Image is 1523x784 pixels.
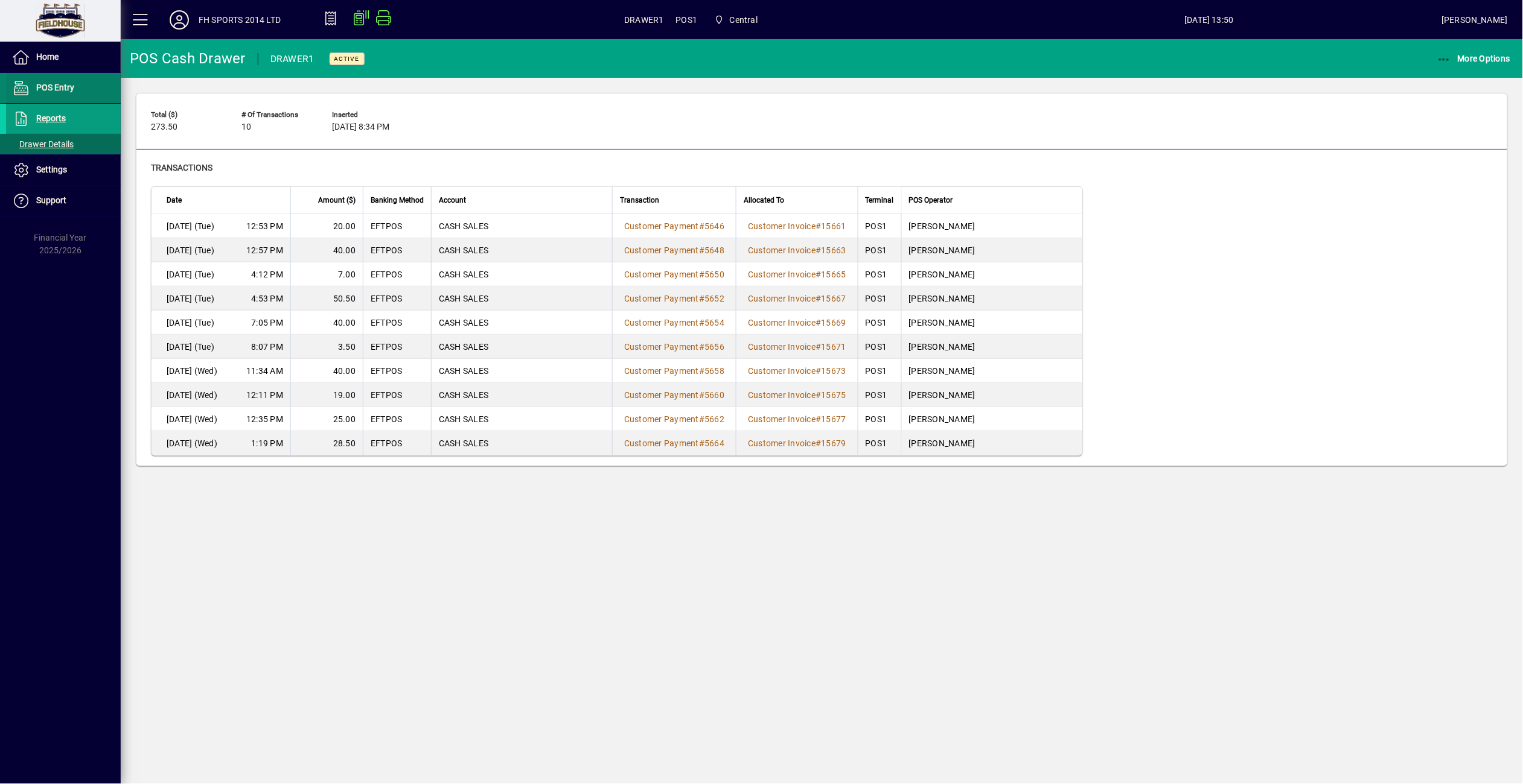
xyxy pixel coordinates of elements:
td: EFTPOS [363,335,431,359]
span: Settings [36,165,67,174]
td: EFTPOS [363,359,431,383]
a: Customer Payment#5662 [620,413,729,426]
div: POS Cash Drawer [130,49,246,68]
td: CASH SALES [431,359,612,383]
span: 15665 [822,270,846,279]
span: 1:19 PM [251,437,283,449]
span: Customer Payment [624,390,699,400]
td: [PERSON_NAME] [901,383,1082,407]
span: # [816,270,821,279]
span: Inserted [332,111,404,119]
div: DRAWER1 [270,49,314,69]
td: 50.50 [290,286,363,311]
span: 8:07 PM [251,341,283,353]
span: Customer Invoice [748,390,816,400]
span: # of Transactions [241,111,314,119]
a: Customer Payment#5658 [620,364,729,378]
span: 15667 [822,294,846,303]
td: POS1 [858,407,901,431]
span: [DATE] (Tue) [167,292,214,305]
span: # [699,366,704,376]
a: Customer Payment#5664 [620,437,729,450]
span: [DATE] (Tue) [167,244,214,256]
span: More Options [1437,54,1511,63]
td: 19.00 [290,383,363,407]
td: EFTPOS [363,383,431,407]
span: 15673 [822,366,846,376]
td: [PERSON_NAME] [901,311,1082,335]
td: EFTPOS [363,262,431,286]
td: CASH SALES [431,431,612,455]
span: # [699,342,704,352]
span: 12:57 PM [246,244,283,256]
span: [DATE] (Tue) [167,220,214,232]
span: Total ($) [151,111,223,119]
td: POS1 [858,311,901,335]
span: 5658 [704,366,724,376]
span: [DATE] (Wed) [167,413,217,425]
td: 3.50 [290,335,363,359]
a: Support [6,186,121,216]
span: # [699,438,704,448]
a: Customer Payment#5650 [620,268,729,281]
td: EFTPOS [363,311,431,335]
span: Home [36,52,59,62]
span: 5660 [704,390,724,400]
td: EFTPOS [363,238,431,262]
span: Customer Payment [624,414,699,424]
span: POS Entry [36,83,74,92]
td: 40.00 [290,311,363,335]
span: Customer Payment [624,342,699,352]
span: Reports [36,113,66,123]
span: # [699,270,704,279]
td: POS1 [858,335,901,359]
a: Customer Invoice#15675 [744,388,851,402]
span: Customer Invoice [748,270,816,279]
span: # [816,318,821,327]
td: [PERSON_NAME] [901,359,1082,383]
td: EFTPOS [363,431,431,455]
span: 5656 [704,342,724,352]
span: 5662 [704,414,724,424]
span: 12:11 PM [246,389,283,401]
span: 15671 [822,342,846,352]
td: [PERSON_NAME] [901,214,1082,238]
a: Customer Payment#5654 [620,316,729,329]
a: Customer Payment#5660 [620,388,729,402]
td: 25.00 [290,407,363,431]
span: Transaction [620,194,659,207]
a: Customer Invoice#15663 [744,244,851,257]
a: POS Entry [6,73,121,103]
td: [PERSON_NAME] [901,335,1082,359]
a: Customer Invoice#15671 [744,340,851,353]
span: 5654 [704,318,724,327]
span: # [816,221,821,231]
td: EFTPOS [363,214,431,238]
span: Terminal [866,194,894,207]
td: CASH SALES [431,311,612,335]
a: Customer Invoice#15677 [744,413,851,426]
td: CASH SALES [431,335,612,359]
span: Customer Payment [624,294,699,303]
span: 15679 [822,438,846,448]
span: POS Operator [909,194,953,207]
span: 5652 [704,294,724,303]
td: EFTPOS [363,407,431,431]
span: [DATE] (Tue) [167,268,214,280]
td: POS1 [858,238,901,262]
span: # [816,366,821,376]
td: CASH SALES [431,407,612,431]
span: 15675 [822,390,846,400]
a: Customer Invoice#15667 [744,292,851,305]
span: 5648 [704,245,724,255]
td: [PERSON_NAME] [901,431,1082,455]
td: EFTPOS [363,286,431,311]
a: Drawer Details [6,134,121,154]
span: # [699,390,704,400]
span: # [699,294,704,303]
span: Customer Invoice [748,366,816,376]
span: Customer Invoice [748,245,816,255]
span: Customer Payment [624,366,699,376]
span: # [816,414,821,424]
span: 5650 [704,270,724,279]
